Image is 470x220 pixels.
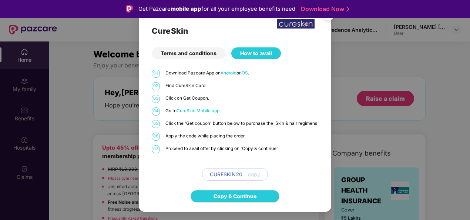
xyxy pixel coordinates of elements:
span: 07 [152,145,160,153]
button: copy [242,169,260,180]
p: Click on Get Coupon. [165,95,318,102]
a: iOS [241,70,248,76]
p: Proceed to avail offer by clicking on 'Copy & continue' [165,145,318,152]
a: Android [221,70,236,76]
button: Copy & Continue [191,190,279,203]
span: 06 [152,133,160,141]
a: Download Now [301,5,347,13]
strong: mobile app [171,5,201,12]
button: Close [318,5,338,25]
h2: CureSkin [152,25,318,37]
span: 01 [152,70,160,78]
p: Go to . [165,107,318,114]
div: How to avail [231,47,281,59]
span: 05 [152,120,160,128]
span: CURESKIN20 [210,170,242,179]
p: Click the 'Get coupon' button below to purchase the Skin & hair regimens [165,120,318,127]
span: 03 [152,95,160,103]
img: Logo [126,5,133,13]
img: Stroke [346,5,349,13]
a: CureSkin Mobile app [177,108,219,113]
img: WhatsApp%20Image%202022-12-23%20at%206.17.28%20PM.jpeg [277,19,315,29]
p: Download Pazcare App on or . [165,70,318,77]
div: Terms and conditions [152,47,225,59]
span: copy [248,170,260,179]
span: 04 [152,107,160,116]
span: 02 [152,82,160,90]
div: Get Pazcare for all your employee benefits need [138,4,295,13]
p: Apply the code while placing the order [165,133,318,140]
a: Copy & Continue [214,192,256,200]
p: Find CureSkin Card. [165,82,318,89]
